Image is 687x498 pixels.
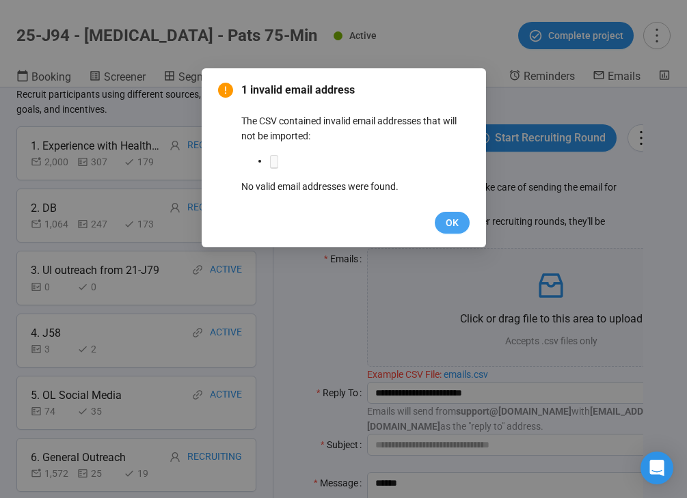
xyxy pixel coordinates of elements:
span: exclamation-circle [218,83,233,98]
p: The CSV contained invalid email addresses that will not be imported: [241,113,470,143]
p: No valid email addresses were found. [241,179,470,194]
button: OK [435,212,470,234]
span: 1 invalid email address [241,82,470,98]
span: OK [446,215,459,230]
div: Open Intercom Messenger [641,452,673,484]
